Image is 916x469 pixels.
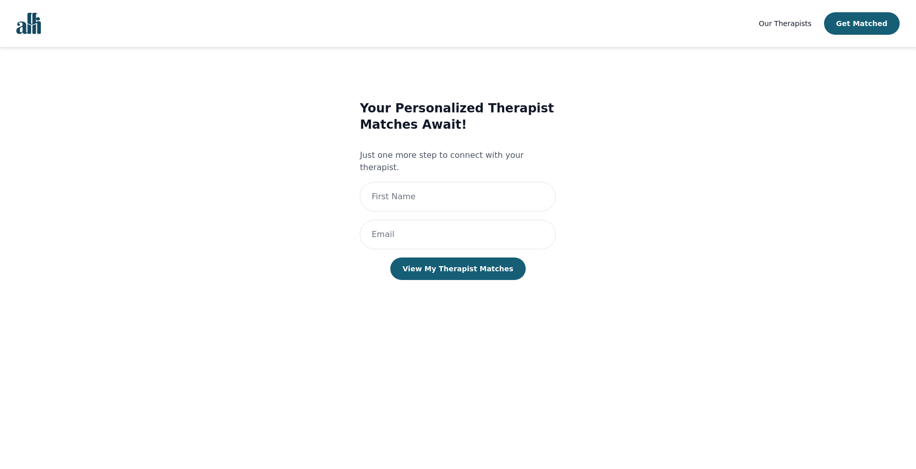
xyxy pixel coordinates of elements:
h3: Your Personalized Therapist Matches Await! [360,100,556,133]
input: First Name [360,182,556,212]
img: alli logo [16,13,41,34]
input: Email [360,220,556,249]
p: Just one more step to connect with your therapist. [360,149,556,174]
button: View My Therapist Matches [390,257,526,280]
button: Get Matched [824,12,900,35]
span: Our Therapists [759,19,811,28]
a: Our Therapists [759,17,811,30]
